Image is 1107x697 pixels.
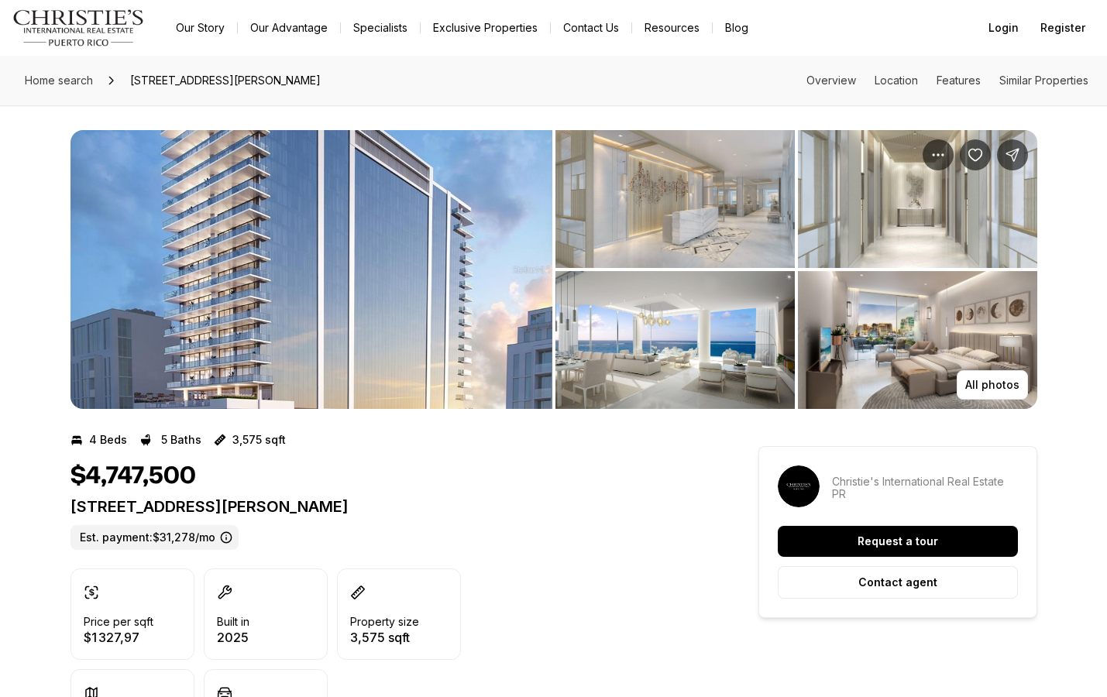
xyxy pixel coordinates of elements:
span: Register [1040,22,1085,34]
button: Request a tour [778,526,1018,557]
h1: $4,747,500 [70,462,196,491]
button: Contact Us [551,17,631,39]
img: logo [12,9,145,46]
nav: Page section menu [806,74,1088,87]
a: Resources [632,17,712,39]
span: Login [988,22,1019,34]
button: View image gallery [70,130,552,409]
button: 5 Baths [139,427,201,452]
p: Price per sqft [84,616,153,628]
li: 2 of 4 [555,130,1037,409]
p: Christie's International Real Estate PR [832,476,1018,500]
p: 5 Baths [161,434,201,446]
button: Share Property: 1149 ASHFORD AVENUE VANDERBILT RESIDENCES #1503 [997,139,1028,170]
button: View image gallery [798,271,1037,409]
button: Save Property: 1149 ASHFORD AVENUE VANDERBILT RESIDENCES #1503 [960,139,991,170]
span: [STREET_ADDRESS][PERSON_NAME] [124,68,327,93]
p: Request a tour [858,535,938,548]
button: View image gallery [555,130,795,268]
label: Est. payment: $31,278/mo [70,525,239,550]
a: Skip to: Overview [806,74,856,87]
button: Login [979,12,1028,43]
button: Property options [923,139,954,170]
button: View image gallery [555,271,795,409]
a: Our Advantage [238,17,340,39]
p: 3,575 sqft [350,631,419,644]
p: $1 327,97 [84,631,153,644]
li: 1 of 4 [70,130,552,409]
span: Home search [25,74,93,87]
p: 2025 [217,631,249,644]
a: Home search [19,68,99,93]
p: 4 Beds [89,434,127,446]
a: Skip to: Similar Properties [999,74,1088,87]
button: Contact agent [778,566,1018,599]
a: Blog [713,17,761,39]
button: Register [1031,12,1095,43]
p: Built in [217,616,249,628]
p: All photos [965,379,1019,391]
p: Contact agent [858,576,937,589]
button: All photos [957,370,1028,400]
a: Skip to: Location [875,74,918,87]
p: 3,575 sqft [232,434,286,446]
a: Our Story [163,17,237,39]
p: Property size [350,616,419,628]
div: Listing Photos [70,130,1037,409]
a: Exclusive Properties [421,17,550,39]
button: View image gallery [798,130,1037,268]
p: [STREET_ADDRESS][PERSON_NAME] [70,497,703,516]
a: Specialists [341,17,420,39]
a: Skip to: Features [937,74,981,87]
